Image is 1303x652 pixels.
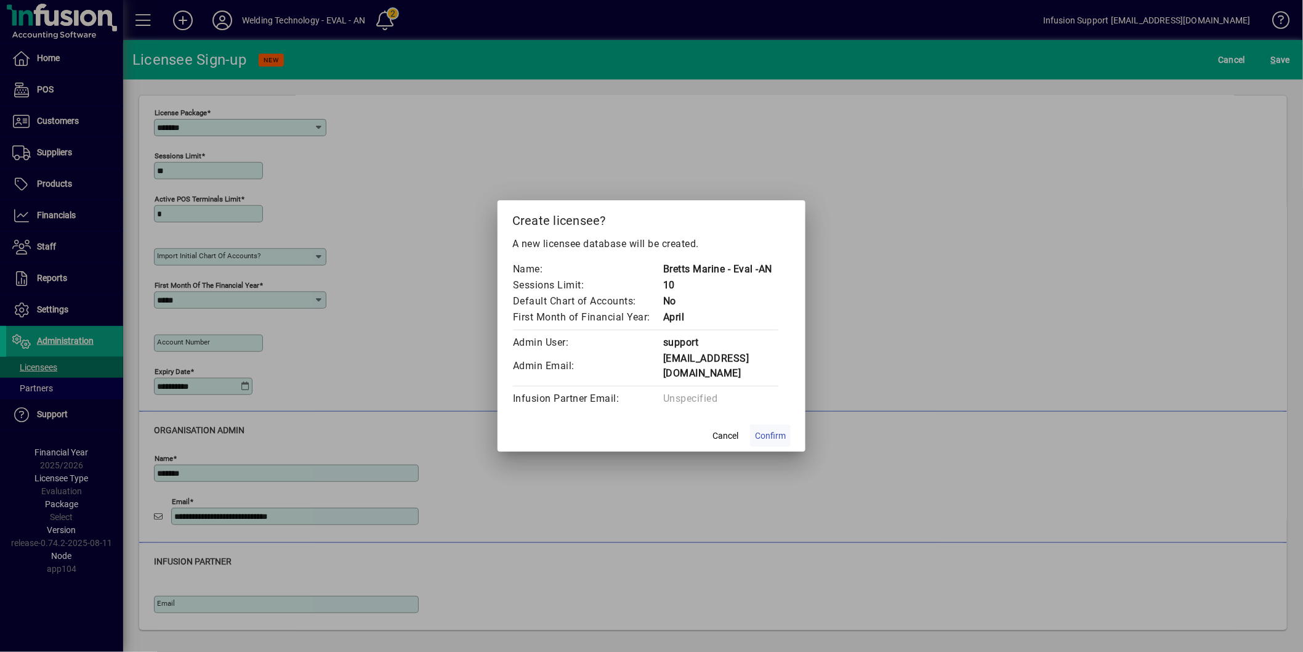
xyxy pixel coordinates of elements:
[512,261,663,277] td: Name:
[498,200,805,236] h2: Create licensee?
[750,425,791,447] button: Confirm
[663,309,791,325] td: April
[512,391,663,407] td: Infusion Partner Email:
[712,430,738,442] span: Cancel
[512,335,663,351] td: Admin User:
[512,277,663,293] td: Sessions Limit:
[663,261,791,277] td: Bretts Marine - Eval -AN
[512,237,791,251] p: A new licensee database will be created.
[755,430,786,442] span: Confirm
[663,279,675,291] span: 10
[512,309,663,325] td: First Month of Financial Year:
[706,425,745,447] button: Cancel
[663,393,718,404] span: Unspecified
[663,293,791,309] td: No
[663,335,791,351] td: support
[512,293,663,309] td: Default Chart of Accounts:
[512,351,663,381] td: Admin Email:
[663,351,791,381] td: [EMAIL_ADDRESS][DOMAIN_NAME]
